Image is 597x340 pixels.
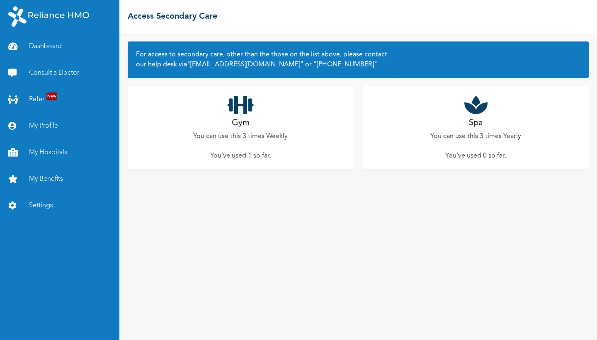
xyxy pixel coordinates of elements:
a: "[PHONE_NUMBER]" [312,61,377,68]
p: You've used 1 so far . [210,151,271,161]
h2: Spa [469,117,483,129]
p: You can use this 3 times Weekly [193,131,288,141]
h2: Access Secondary Care [128,10,217,23]
p: You can use this 3 times Yearly [430,131,521,141]
p: You've used 0 so far . [445,151,506,161]
h2: For access to secondary care, other than the those on the list above, please contact our help des... [136,50,580,70]
h2: Gym [232,117,250,129]
a: "[EMAIL_ADDRESS][DOMAIN_NAME]" [187,61,303,68]
span: New [46,92,57,100]
img: RelianceHMO's Logo [8,6,89,27]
